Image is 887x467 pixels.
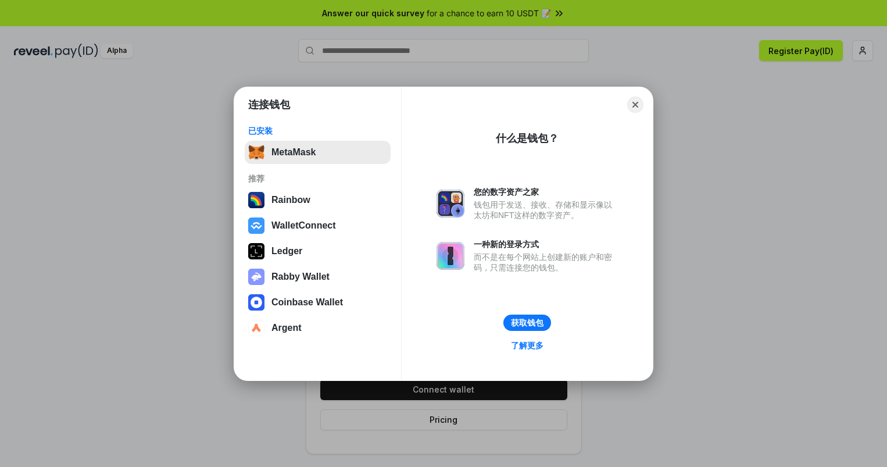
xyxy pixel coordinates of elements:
div: MetaMask [271,147,316,158]
button: Argent [245,316,391,340]
h1: 连接钱包 [248,98,290,112]
div: 了解更多 [511,340,543,351]
img: svg+xml,%3Csvg%20width%3D%2228%22%20height%3D%2228%22%20viewBox%3D%220%200%2028%2028%22%20fill%3D... [248,218,264,234]
button: WalletConnect [245,214,391,237]
div: 已安装 [248,126,387,136]
div: Rainbow [271,195,310,205]
div: 什么是钱包？ [496,131,559,145]
div: Ledger [271,246,302,256]
img: svg+xml,%3Csvg%20xmlns%3D%22http%3A%2F%2Fwww.w3.org%2F2000%2Fsvg%22%20fill%3D%22none%22%20viewBox... [437,190,464,218]
img: svg+xml,%3Csvg%20width%3D%2228%22%20height%3D%2228%22%20viewBox%3D%220%200%2028%2028%22%20fill%3D... [248,320,264,336]
div: 推荐 [248,173,387,184]
div: 获取钱包 [511,318,543,328]
img: svg+xml,%3Csvg%20xmlns%3D%22http%3A%2F%2Fwww.w3.org%2F2000%2Fsvg%22%20fill%3D%22none%22%20viewBox... [437,242,464,270]
img: svg+xml,%3Csvg%20fill%3D%22none%22%20height%3D%2233%22%20viewBox%3D%220%200%2035%2033%22%20width%... [248,144,264,161]
div: 而不是在每个网站上创建新的账户和密码，只需连接您的钱包。 [474,252,618,273]
button: Rabby Wallet [245,265,391,288]
button: 获取钱包 [503,315,551,331]
div: Coinbase Wallet [271,297,343,308]
button: Coinbase Wallet [245,291,391,314]
div: 您的数字资产之家 [474,187,618,197]
img: svg+xml,%3Csvg%20width%3D%2228%22%20height%3D%2228%22%20viewBox%3D%220%200%2028%2028%22%20fill%3D... [248,294,264,311]
div: 一种新的登录方式 [474,239,618,249]
button: Ledger [245,240,391,263]
button: MetaMask [245,141,391,164]
div: Rabby Wallet [271,272,330,282]
div: 钱包用于发送、接收、存储和显示像以太坊和NFT这样的数字资产。 [474,199,618,220]
button: Close [627,97,643,113]
a: 了解更多 [504,338,550,353]
button: Rainbow [245,188,391,212]
img: svg+xml,%3Csvg%20xmlns%3D%22http%3A%2F%2Fwww.w3.org%2F2000%2Fsvg%22%20width%3D%2228%22%20height%3... [248,243,264,259]
div: WalletConnect [271,220,336,231]
div: Argent [271,323,302,333]
img: svg+xml,%3Csvg%20xmlns%3D%22http%3A%2F%2Fwww.w3.org%2F2000%2Fsvg%22%20fill%3D%22none%22%20viewBox... [248,269,264,285]
img: svg+xml,%3Csvg%20width%3D%22120%22%20height%3D%22120%22%20viewBox%3D%220%200%20120%20120%22%20fil... [248,192,264,208]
